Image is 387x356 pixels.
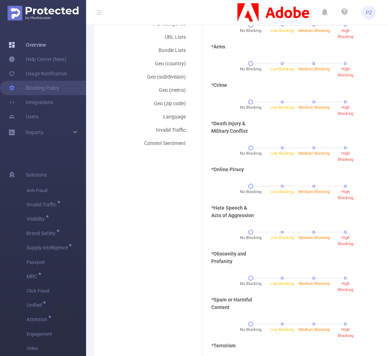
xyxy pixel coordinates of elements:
[27,317,50,322] span: Attention
[298,235,330,240] span: Medium Blocking
[27,274,40,279] span: MRC
[106,123,194,137] div: Invalid Traffic
[9,81,59,95] a: Blocking Policy
[338,67,353,78] span: High Blocking
[27,231,58,236] span: Brand Safety
[240,189,261,195] span: No Blocking
[240,105,261,111] span: No Blocking
[9,95,53,109] a: Integrations
[106,44,194,57] div: Bundle Lists
[298,327,330,332] span: Medium Blocking
[27,327,86,341] span: Engagement
[270,189,294,194] span: Low Blocking
[27,245,70,250] span: Supply Intelligence
[9,109,38,124] a: Users
[211,167,244,172] b: *Online Piracy
[240,327,261,333] span: No Blocking
[27,183,86,198] span: Anti-Fraud
[27,255,86,270] span: Passport
[27,303,44,308] span: Unified
[338,235,353,246] span: High Blocking
[298,105,330,110] span: Medium Blocking
[240,151,261,157] span: No Blocking
[211,44,225,50] b: *Arms
[211,121,248,134] b: *Death Injury & Military Conflict
[298,281,330,286] span: Medium Blocking
[240,281,261,287] span: No Blocking
[8,6,79,20] img: Protected Media
[338,281,353,292] span: High Blocking
[27,341,86,356] span: Video
[27,284,86,298] span: Click Fraud
[270,28,294,33] span: Low Blocking
[211,251,246,264] b: *Obscenity and Profanity
[270,67,294,71] span: Low Blocking
[211,343,236,348] b: *Terrorism
[240,28,261,34] span: No Blocking
[9,66,67,81] a: Usage Notification
[27,216,47,221] span: Visibility
[298,28,330,33] span: Medium Blocking
[338,327,353,338] span: High Blocking
[338,105,353,116] span: High Blocking
[298,67,330,71] span: Medium Blocking
[270,327,294,332] span: Low Blocking
[240,66,261,72] span: No Blocking
[298,189,330,194] span: Medium Blocking
[211,205,254,218] b: *Hate Speech & Acts of Aggression
[106,31,194,44] div: URL Lists
[27,202,59,207] span: Invalid Traffic
[211,82,227,88] b: *Crime
[106,84,194,97] div: Geo (metro)
[270,105,294,110] span: Low Blocking
[9,38,46,52] a: Overview
[270,235,294,240] span: Low Blocking
[338,28,353,39] span: High Blocking
[26,125,43,140] a: Reports
[270,151,294,156] span: Low Blocking
[106,70,194,84] div: Geo (subdivision)
[338,189,353,200] span: High Blocking
[106,110,194,123] div: Language
[338,151,353,162] span: High Blocking
[270,281,294,286] span: Low Blocking
[366,5,372,20] span: PZ
[106,97,194,110] div: Geo (zip code)
[211,297,252,310] b: *Spam or Harmful Content
[9,52,66,66] a: Help Center (New)
[240,235,261,241] span: No Blocking
[298,151,330,156] span: Medium Blocking
[26,168,47,182] span: Solutions
[106,57,194,70] div: Geo (country)
[26,130,43,135] span: Reports
[106,137,194,150] div: Content Sentiment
